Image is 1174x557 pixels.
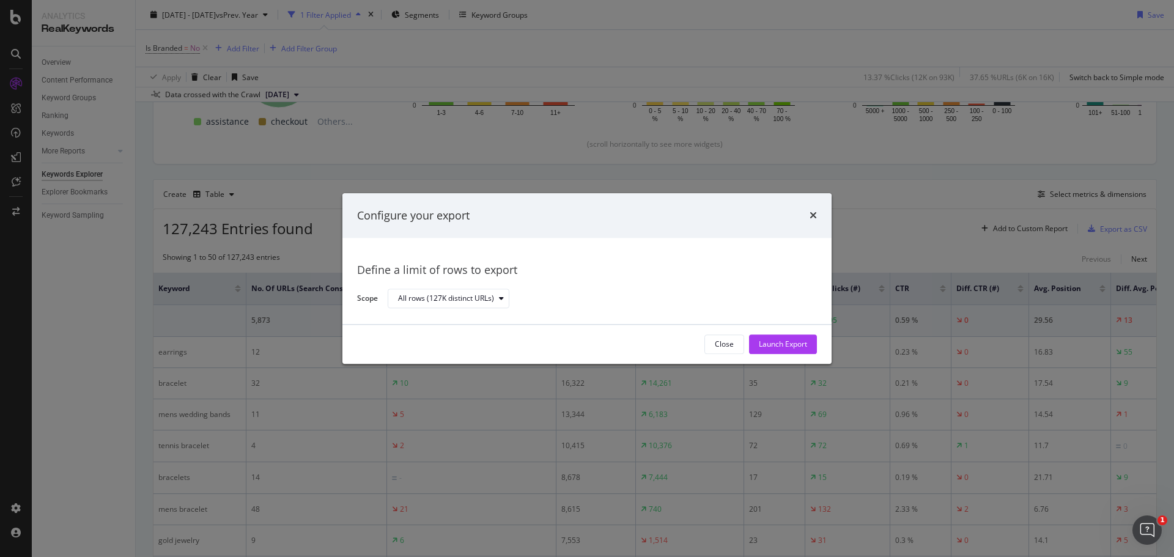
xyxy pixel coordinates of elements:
[1132,515,1162,545] iframe: Intercom live chat
[715,339,734,350] div: Close
[357,293,378,306] label: Scope
[1157,515,1167,525] span: 1
[704,334,744,354] button: Close
[398,295,494,303] div: All rows (127K distinct URLs)
[388,289,509,309] button: All rows (127K distinct URLs)
[357,208,470,224] div: Configure your export
[749,334,817,354] button: Launch Export
[342,193,832,364] div: modal
[357,263,817,279] div: Define a limit of rows to export
[810,208,817,224] div: times
[759,339,807,350] div: Launch Export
